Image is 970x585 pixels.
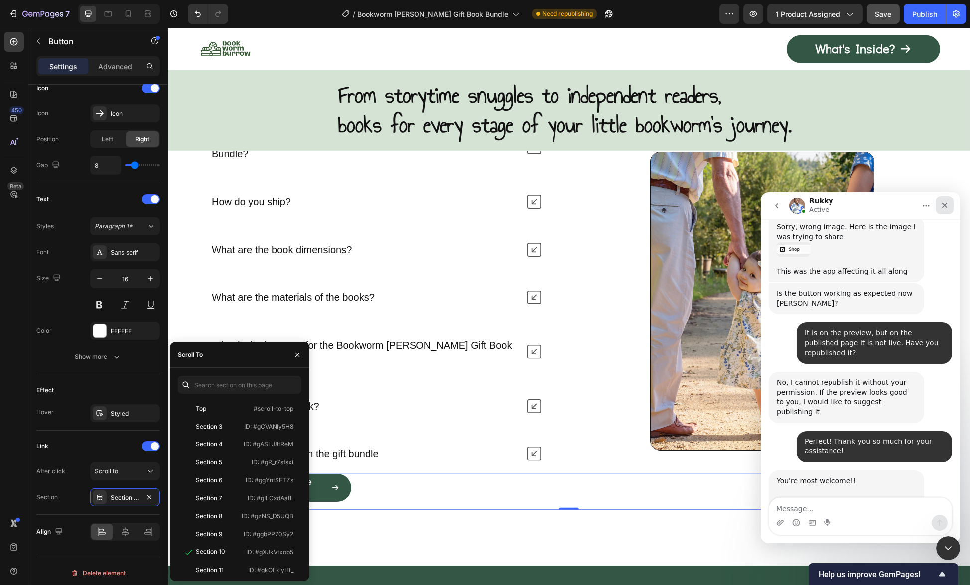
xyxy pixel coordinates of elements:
[761,192,960,543] iframe: Intercom live chat
[248,494,293,503] p: ID: #gILCxdAatL
[44,420,211,433] p: What if I need to return the gift bundle
[178,376,301,394] input: Search section on this page
[542,9,593,18] span: Need republishing
[875,10,892,18] span: Save
[36,348,160,366] button: Show more
[36,272,63,285] div: Size
[91,156,121,174] input: Auto
[904,4,946,24] button: Publish
[15,326,23,334] button: Upload attachment
[244,422,293,431] p: ID: #gCVANly5H8
[196,458,222,467] div: Section 5
[49,61,77,72] p: Settings
[75,352,122,362] div: Show more
[16,284,155,343] div: You're most welcome!! If you have a moment, we’d greatly appreciate it if you could share your ex...
[776,9,840,19] span: 1 product assigned
[111,248,157,257] div: Sans-serif
[8,278,163,427] div: You're most welcome!!If you have a moment, we’d greatly appreciate it if you could share your exp...
[819,570,936,579] span: Help us improve GemPages!
[63,326,71,334] button: Start recording
[111,409,157,418] div: Styled
[9,106,24,114] div: 450
[111,327,157,336] div: FFFFFF
[44,167,123,180] p: How do you ship?
[246,476,293,485] p: ID: #ggYntSFTZs
[8,278,191,435] div: Rukky says…
[178,350,203,359] div: Scroll To
[248,566,293,575] p: ID: #gkOLkiyHt_
[912,9,937,19] div: Publish
[30,446,183,474] a: Order your Gift Bundle [DATE]!
[936,536,960,560] iframe: Intercom live chat
[36,408,54,417] div: Hover
[36,525,65,539] div: Align
[36,84,48,93] div: Icon
[246,548,293,557] p: ID: #gXJkVtxob5
[136,135,150,144] span: Right
[767,4,863,24] button: 1 product assigned
[36,135,59,144] div: Position
[44,215,184,228] p: What are the book dimensions?
[44,311,350,337] p: What is the best age for the Bookworm [PERSON_NAME] Gift Book Bundle?
[196,440,223,449] div: Section 4
[98,61,132,72] p: Advanced
[4,4,74,24] button: 7
[65,8,70,20] p: 7
[168,28,970,585] iframe: Design area
[171,322,187,338] button: Send a message…
[111,109,157,118] div: Icon
[44,372,151,385] p: Can I substitute a book?
[31,326,39,334] button: Emoji picker
[36,442,48,451] div: Link
[244,530,293,539] p: ID: #ggbPP70Sy2
[254,404,293,413] p: #scroll-to-top
[188,4,228,24] div: Undo/Redo
[252,458,293,467] p: ID: #gR_r7sfsxi
[196,512,222,521] div: Section 8
[36,565,160,581] button: Delete element
[47,326,55,334] button: Gif picker
[36,109,48,118] div: Icon
[196,530,222,539] div: Section 9
[36,195,49,204] div: Text
[90,217,160,235] button: Paragraph 1*
[36,493,58,502] div: Section
[44,263,207,276] p: What are the materials of the books?
[42,449,159,470] p: Order your Gift Bundle [DATE]!
[357,9,508,19] span: Bookworm [PERSON_NAME] Gift Book Bundle
[196,566,224,575] div: Section 11
[71,567,126,579] div: Delete element
[90,462,160,480] button: Scroll to
[196,476,222,485] div: Section 6
[196,404,206,413] div: Top
[102,135,114,144] span: Left
[196,422,222,431] div: Section 3
[244,440,293,449] p: ID: #gASLJ8tReM
[196,494,222,503] div: Section 7
[111,493,139,502] div: Section 10
[170,51,554,84] span: From storytime snuggles to independent readers,
[36,386,54,395] div: Effect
